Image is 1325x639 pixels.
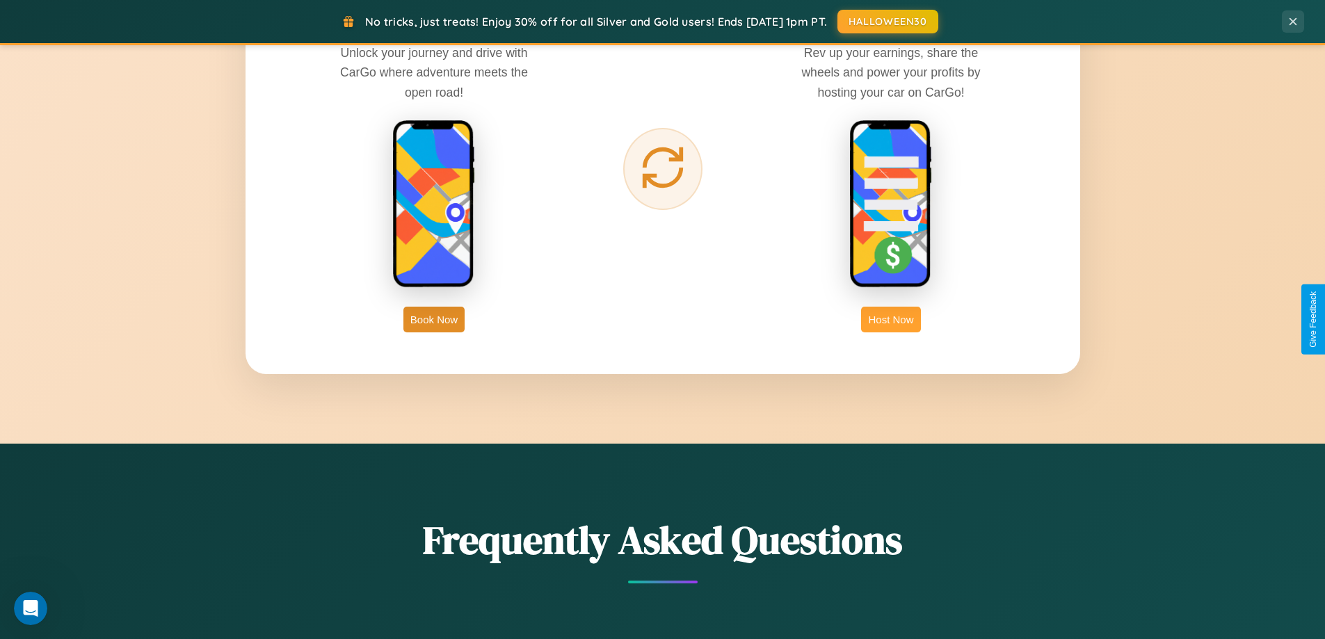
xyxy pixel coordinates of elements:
[849,120,933,289] img: host phone
[403,307,465,332] button: Book Now
[365,15,827,29] span: No tricks, just treats! Enjoy 30% off for all Silver and Gold users! Ends [DATE] 1pm PT.
[787,43,995,102] p: Rev up your earnings, share the wheels and power your profits by hosting your car on CarGo!
[14,592,47,625] iframe: Intercom live chat
[861,307,920,332] button: Host Now
[392,120,476,289] img: rent phone
[246,513,1080,567] h2: Frequently Asked Questions
[837,10,938,33] button: HALLOWEEN30
[330,43,538,102] p: Unlock your journey and drive with CarGo where adventure meets the open road!
[1308,291,1318,348] div: Give Feedback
